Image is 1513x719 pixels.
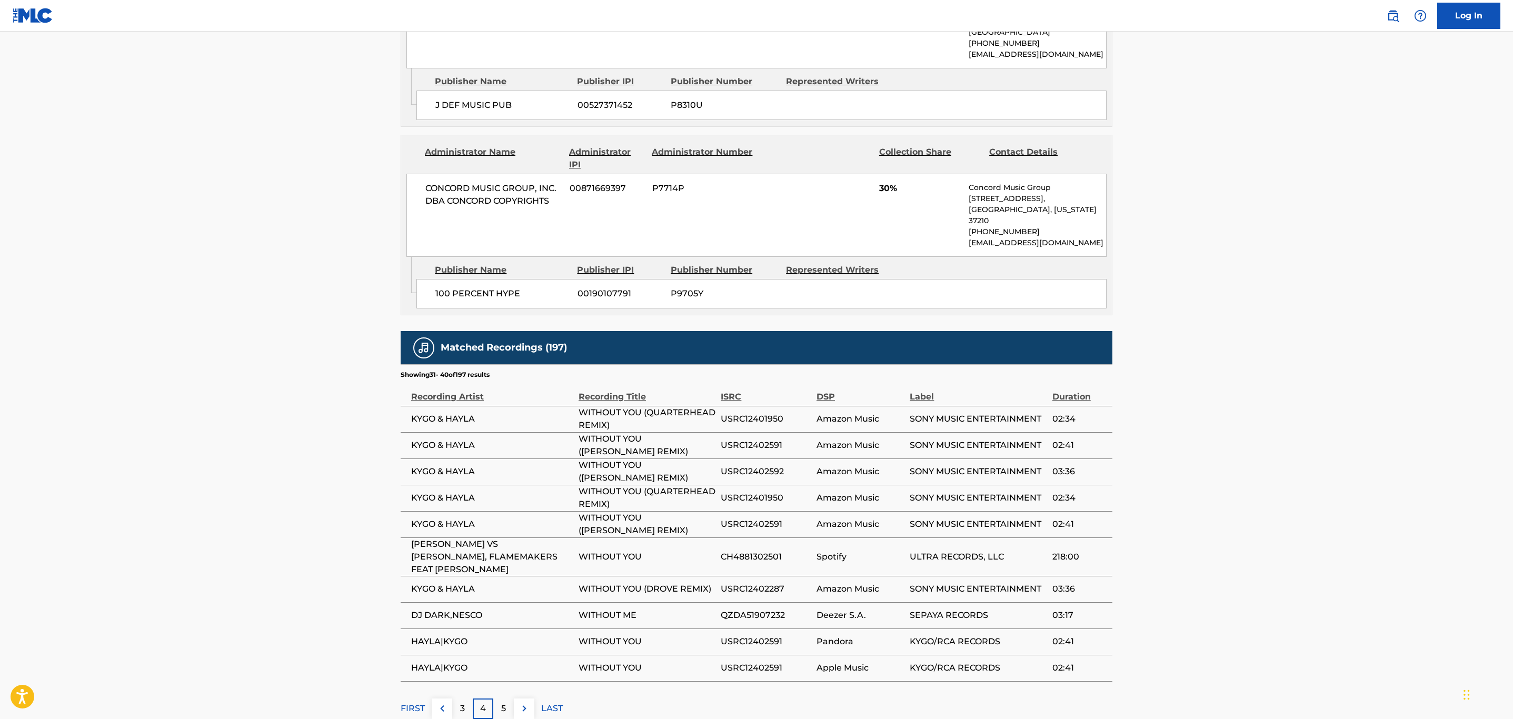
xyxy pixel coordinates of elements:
span: 02:41 [1052,662,1107,674]
span: CH4881302501 [721,551,811,563]
img: MLC Logo [13,8,53,23]
span: USRC12402591 [721,518,811,531]
span: CONCORD MUSIC GROUP, INC. DBA CONCORD COPYRIGHTS [425,182,562,207]
span: WITHOUT YOU (QUARTERHEAD REMIX) [579,406,715,432]
div: Collection Share [879,146,981,171]
span: P9705Y [671,287,778,300]
span: 30% [879,182,961,195]
span: WITHOUT YOU [579,551,715,563]
span: SONY MUSIC ENTERTAINMENT [910,439,1047,452]
span: Pandora [817,635,904,648]
div: Publisher IPI [577,264,663,276]
span: DJ DARK,NESCO [411,609,573,622]
div: Publisher Name [435,75,569,88]
span: 03:17 [1052,609,1107,622]
span: 100 PERCENT HYPE [435,287,570,300]
span: KYGO & HAYLA [411,465,573,478]
span: SONY MUSIC ENTERTAINMENT [910,492,1047,504]
span: WITHOUT YOU ([PERSON_NAME] REMIX) [579,433,715,458]
span: KYGO & HAYLA [411,583,573,595]
div: Administrator Name [425,146,561,171]
span: 03:36 [1052,583,1107,595]
div: Label [910,380,1047,403]
span: KYGO/RCA RECORDS [910,662,1047,674]
div: Recording Artist [411,380,573,403]
p: [GEOGRAPHIC_DATA], [US_STATE] 37210 [969,204,1106,226]
span: 02:41 [1052,518,1107,531]
div: Recording Title [579,380,715,403]
p: [STREET_ADDRESS], [969,193,1106,204]
span: Apple Music [817,662,904,674]
span: Amazon Music [817,492,904,504]
div: Duration [1052,380,1107,403]
span: ULTRA RECORDS, LLC [910,551,1047,563]
span: SONY MUSIC ENTERTAINMENT [910,518,1047,531]
iframe: Chat Widget [1460,668,1513,719]
span: 02:34 [1052,492,1107,504]
span: Spotify [817,551,904,563]
span: P8310U [671,99,778,112]
span: USRC12401950 [721,413,811,425]
p: [PHONE_NUMBER] [969,226,1106,237]
span: 00871669397 [570,182,644,195]
span: USRC12402591 [721,439,811,452]
span: 00190107791 [578,287,663,300]
span: QZDA51907232 [721,609,811,622]
div: Contact Details [989,146,1091,171]
p: [EMAIL_ADDRESS][DOMAIN_NAME] [969,49,1106,60]
p: 5 [501,702,506,715]
span: SONY MUSIC ENTERTAINMENT [910,465,1047,478]
p: Showing 31 - 40 of 197 results [401,370,490,380]
span: WITHOUT YOU ([PERSON_NAME] REMIX) [579,459,715,484]
span: USRC12402592 [721,465,811,478]
span: WITHOUT YOU (QUARTERHEAD REMIX) [579,485,715,511]
div: Publisher Number [671,75,778,88]
img: right [518,702,531,715]
span: USRC12401950 [721,492,811,504]
p: [EMAIL_ADDRESS][DOMAIN_NAME] [969,237,1106,248]
div: Publisher Number [671,264,778,276]
div: Represented Writers [786,75,893,88]
p: Concord Music Group [969,182,1106,193]
span: 03:36 [1052,465,1107,478]
div: Administrator IPI [569,146,644,171]
p: 4 [480,702,486,715]
span: WITHOUT YOU [579,635,715,648]
span: KYGO & HAYLA [411,413,573,425]
div: Help [1410,5,1431,26]
span: Deezer S.A. [817,609,904,622]
span: HAYLA|KYGO [411,635,573,648]
span: SEPAYA RECORDS [910,609,1047,622]
span: [PERSON_NAME] VS [PERSON_NAME], FLAMEMAKERS FEAT [PERSON_NAME] [411,538,573,576]
img: Matched Recordings [417,342,430,354]
span: 00527371452 [578,99,663,112]
span: KYGO & HAYLA [411,492,573,504]
span: KYGO & HAYLA [411,518,573,531]
div: Publisher Name [435,264,569,276]
a: Public Search [1382,5,1403,26]
span: Amazon Music [817,439,904,452]
p: 3 [460,702,465,715]
p: [GEOGRAPHIC_DATA] [969,27,1106,38]
span: Amazon Music [817,583,904,595]
span: Amazon Music [817,413,904,425]
span: USRC12402591 [721,635,811,648]
img: search [1387,9,1399,22]
span: WITHOUT ME [579,609,715,622]
span: J DEF MUSIC PUB [435,99,570,112]
span: Amazon Music [817,518,904,531]
span: P7714P [652,182,754,195]
span: WITHOUT YOU ([PERSON_NAME] REMIX) [579,512,715,537]
span: Amazon Music [817,465,904,478]
a: Log In [1437,3,1500,29]
span: KYGO/RCA RECORDS [910,635,1047,648]
img: help [1414,9,1427,22]
div: ISRC [721,380,811,403]
div: Administrator Number [652,146,754,171]
div: Publisher IPI [577,75,663,88]
div: Represented Writers [786,264,893,276]
span: HAYLA|KYGO [411,662,573,674]
p: [PHONE_NUMBER] [969,38,1106,49]
span: KYGO & HAYLA [411,439,573,452]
